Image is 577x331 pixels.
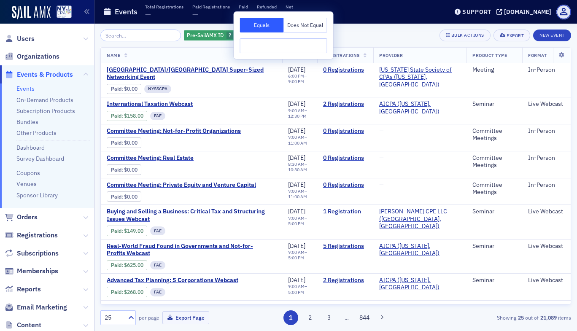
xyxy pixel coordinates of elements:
span: [DATE] [288,303,305,311]
span: Real-World Fraud Found in Governments and Not-for-Profits Webcast [107,242,276,257]
div: In-Person [528,154,565,162]
span: : [111,194,124,200]
a: Memberships [5,266,58,276]
a: AICPA ([US_STATE], [GEOGRAPHIC_DATA]) [379,100,461,115]
div: Live Webcast [528,100,565,108]
span: — [379,154,384,161]
span: Committee Meeting: Real Estate [107,154,248,162]
a: Subscriptions [5,249,59,258]
h1: Events [115,7,138,17]
span: Subscriptions [17,249,59,258]
a: Buying and Selling a Business: Critical Tax and Structuring Issues Webcast [107,208,276,223]
a: Paid [111,262,121,268]
div: Paid: 0 - $0 [107,84,141,94]
div: Committee Meetings [472,181,516,196]
span: : [111,262,124,268]
div: Meeting [472,66,516,74]
div: Live Webcast [528,242,565,250]
a: New Event [533,31,571,38]
span: : [111,228,124,234]
span: [DATE] [288,276,305,284]
p: Paid [239,4,248,10]
time: 5:00 PM [288,255,304,261]
span: [DATE] [288,181,305,188]
div: FAE [150,226,165,235]
span: Registrations [17,231,58,240]
p: Net [286,4,293,10]
div: In-Person [528,66,565,74]
a: Paid [111,140,121,146]
span: AICPA (New York, NY) [379,304,461,318]
time: 9:00 AM [288,134,305,140]
a: 0 Registrations [323,154,367,162]
div: – [288,73,311,84]
div: Showing out of items [420,314,571,321]
div: Seminar [472,304,516,311]
a: Other Products [16,129,57,137]
button: 3 [322,310,337,325]
p: Total Registrations [145,4,183,10]
time: 10:30 AM [288,167,307,172]
div: Seminar [472,208,516,215]
time: 9:00 AM [288,188,305,194]
time: 5:00 PM [288,221,304,226]
div: Committee Meetings [472,154,516,169]
a: International Taxation Webcast [107,100,248,108]
span: Advanced Tax Planning: S Corporations Webcast [107,277,248,284]
img: SailAMX [12,6,51,19]
span: [DATE] [288,127,305,135]
time: 9:00 AM [288,108,305,113]
a: Committee Meeting: Private Equity and Venture Capital [107,181,256,189]
span: Provider [379,52,403,58]
div: FAE [150,112,165,120]
div: FAE [150,261,165,269]
div: Paid: 2 - $26800 [107,287,147,297]
div: Live Webcast [528,277,565,284]
div: NYSSCPA [144,85,171,93]
p: Paid Registrations [192,4,230,10]
button: Does Not Equal [283,18,327,32]
span: Organizations [17,52,59,61]
time: 5:00 PM [288,289,304,295]
a: 0 Registrations [323,181,367,189]
a: Users [5,34,35,43]
span: Pre-SailAMX ID [187,32,224,38]
a: 0 Registrations [323,66,367,74]
div: FAE [150,288,165,296]
span: Users [17,34,35,43]
a: Organizations [5,52,59,61]
a: 5 Registrations [323,242,367,250]
a: 2 Registrations [323,100,367,108]
span: $158.00 [124,113,143,119]
a: On-Demand Products [16,96,73,104]
span: Orders [17,213,38,222]
time: 6:00 PM [288,73,304,79]
a: AICPA ([US_STATE], [GEOGRAPHIC_DATA]) [379,242,461,257]
time: 9:00 PM [288,78,304,84]
button: 844 [357,310,372,325]
a: Sponsor Library [16,191,58,199]
button: Export [493,30,530,41]
span: [DATE] [288,154,305,161]
span: Product Type [472,52,507,58]
a: Committee Meeting: Not-for-Profit Organizations [107,127,248,135]
span: — [192,10,198,19]
div: Paid: 5 - $62500 [107,260,147,270]
span: Content [17,320,41,330]
span: AICPA (New York, NY) [379,277,461,291]
div: – [288,250,311,261]
div: Paid: 0 - $0 [107,164,141,175]
div: – [288,108,311,119]
a: Paid [111,167,121,173]
span: New York State Society of CPAs (New York, NY) [379,66,461,89]
button: Export Page [162,311,209,324]
span: Registrations [323,52,360,58]
div: Bulk Actions [451,33,484,38]
a: Paid [111,113,121,119]
button: New Event [533,30,571,41]
span: — [239,10,245,19]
